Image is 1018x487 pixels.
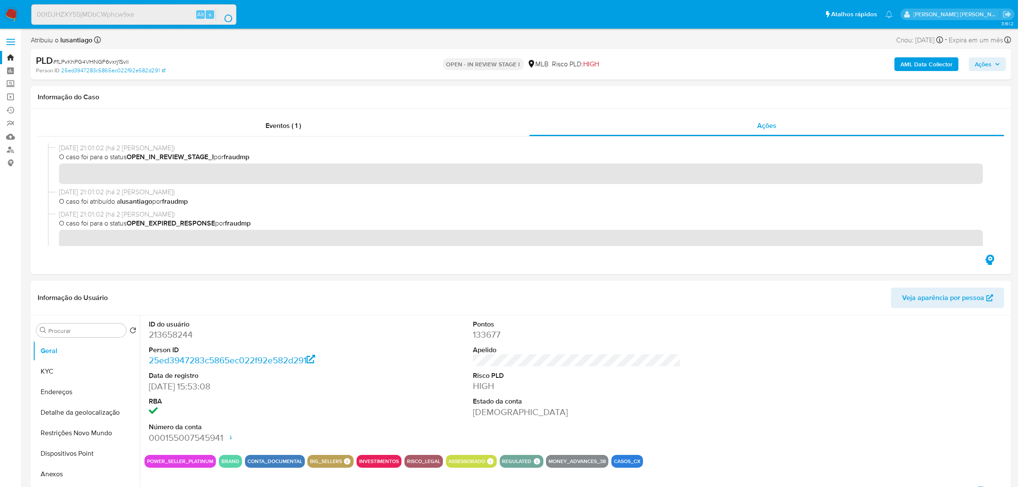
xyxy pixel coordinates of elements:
[473,406,681,418] dd: [DEMOGRAPHIC_DATA]
[473,397,681,406] dt: Estado da conta
[149,397,357,406] dt: RBA
[38,93,1004,101] h1: Informação do Caso
[32,9,236,20] input: Pesquise usuários ou casos...
[473,345,681,355] dt: Apelido
[473,380,681,392] dd: HIGH
[48,327,123,335] input: Procurar
[33,382,140,402] button: Endereços
[894,57,959,71] button: AML Data Collector
[59,35,92,45] b: lusantiago
[31,36,92,45] span: Atribuiu o
[33,402,140,423] button: Detalhe da geolocalização
[36,67,59,74] b: Person ID
[473,371,681,380] dt: Risco PLD
[149,371,357,380] dt: Data de registro
[527,59,549,69] div: MLB
[969,57,1006,71] button: Ações
[33,443,140,464] button: Dispositivos Point
[902,288,984,308] span: Veja aparência por pessoa
[209,10,211,18] span: s
[149,380,357,392] dd: [DATE] 15:53:08
[38,294,108,302] h1: Informação do Usuário
[149,354,316,366] a: 25ed3947283c5865ec022f92e582d291
[552,59,599,69] span: Risco PLD:
[53,57,129,66] span: # fLPvKhPG4VHNGF6vxrj1Svli
[215,9,233,21] button: search-icon
[61,67,165,74] a: 25ed3947283c5865ec022f92e582d291
[914,10,1000,18] p: emerson.gomes@mercadopago.com.br
[975,57,991,71] span: Ações
[36,53,53,67] b: PLD
[757,121,776,131] span: Ações
[949,36,1003,45] span: Expira em um mês
[1003,10,1012,19] a: Sair
[33,341,140,361] button: Geral
[266,121,301,131] span: Eventos ( 1 )
[945,34,947,46] span: -
[149,320,357,329] dt: ID do usuário
[473,329,681,341] dd: 133677
[473,320,681,329] dt: Pontos
[197,10,204,18] span: Alt
[896,34,943,46] div: Criou: [DATE]
[831,10,877,19] span: Atalhos rápidos
[130,327,136,336] button: Retornar ao pedido padrão
[33,423,140,443] button: Restrições Novo Mundo
[900,57,953,71] b: AML Data Collector
[33,361,140,382] button: KYC
[149,432,357,444] dd: 000155007545941
[33,464,140,484] button: Anexos
[149,422,357,432] dt: Número da conta
[40,327,47,334] button: Procurar
[885,11,893,18] a: Notificações
[891,288,1004,308] button: Veja aparência por pessoa
[584,59,599,69] span: HIGH
[443,58,524,70] p: OPEN - IN REVIEW STAGE I
[149,345,357,355] dt: Person ID
[149,329,357,341] dd: 213658244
